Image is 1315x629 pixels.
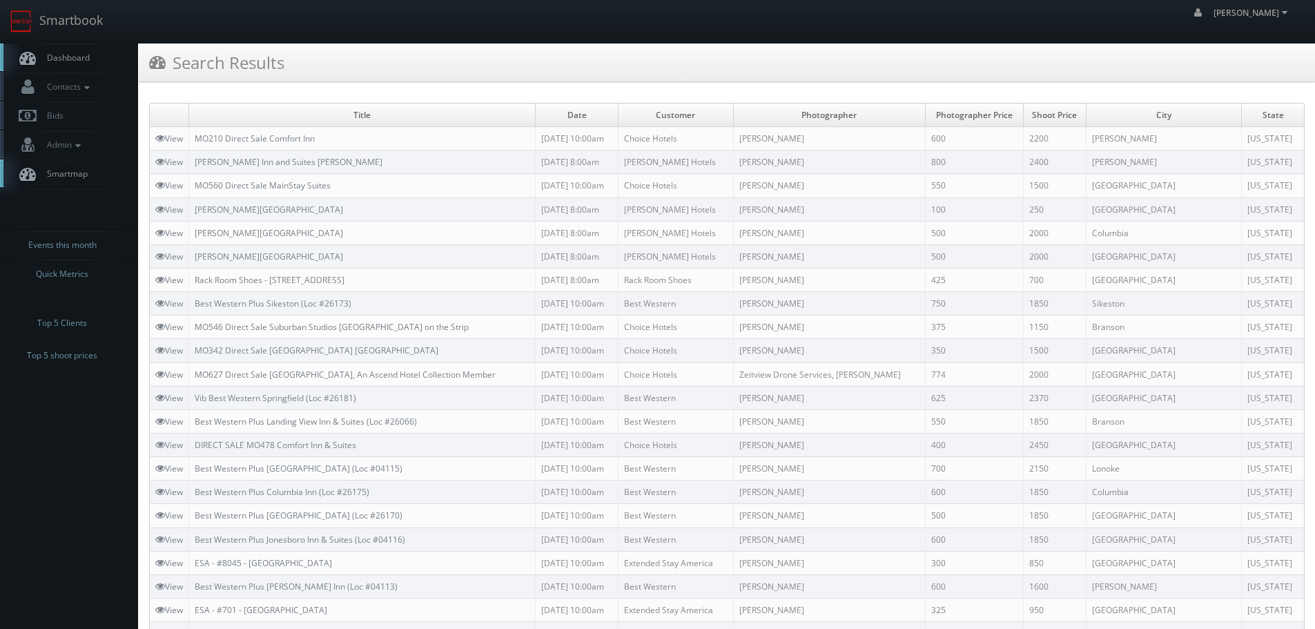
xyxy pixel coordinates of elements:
td: [PERSON_NAME] [733,244,925,268]
td: 2000 [1023,221,1086,244]
td: 375 [925,316,1023,339]
td: [GEOGRAPHIC_DATA] [1086,433,1241,456]
a: DIRECT SALE MO478 Comfort Inn & Suites [195,439,356,451]
td: [PERSON_NAME] [1086,127,1241,151]
td: [DATE] 10:00am [536,316,618,339]
span: Smartmap [40,168,88,180]
td: [DATE] 8:00am [536,268,618,291]
td: 500 [925,221,1023,244]
td: [US_STATE] [1242,221,1304,244]
td: State [1242,104,1304,127]
a: View [155,298,183,309]
td: 600 [925,574,1023,598]
h3: Search Results [149,50,284,75]
td: [GEOGRAPHIC_DATA] [1086,197,1241,221]
td: [PERSON_NAME] [733,268,925,291]
td: [GEOGRAPHIC_DATA] [1086,528,1241,551]
a: View [155,156,183,168]
td: [US_STATE] [1242,316,1304,339]
td: Best Western [618,409,733,433]
td: [US_STATE] [1242,292,1304,316]
td: Columbia [1086,221,1241,244]
a: View [155,274,183,286]
td: Best Western [618,504,733,528]
td: 600 [925,481,1023,504]
a: View [155,463,183,474]
td: 2000 [1023,244,1086,268]
td: [DATE] 10:00am [536,574,618,598]
td: [DATE] 8:00am [536,244,618,268]
a: Best Western Plus Sikeston (Loc #26173) [195,298,351,309]
td: Rack Room Shoes [618,268,733,291]
span: Top 5 Clients [37,316,87,330]
td: 700 [925,457,1023,481]
td: [PERSON_NAME] [733,551,925,574]
td: City [1086,104,1241,127]
td: Sikeston [1086,292,1241,316]
td: Best Western [618,292,733,316]
td: [US_STATE] [1242,504,1304,528]
td: 250 [1023,197,1086,221]
td: [GEOGRAPHIC_DATA] [1086,268,1241,291]
td: [DATE] 10:00am [536,504,618,528]
td: [PERSON_NAME] [733,221,925,244]
td: [PERSON_NAME] [733,197,925,221]
td: Choice Hotels [618,433,733,456]
td: Extended Stay America [618,598,733,621]
td: 1600 [1023,574,1086,598]
td: 350 [925,339,1023,362]
td: 2370 [1023,386,1086,409]
a: MO627 Direct Sale [GEOGRAPHIC_DATA], An Ascend Hotel Collection Member [195,369,496,380]
td: [PERSON_NAME] [733,409,925,433]
td: [US_STATE] [1242,598,1304,621]
td: 600 [925,127,1023,151]
td: 300 [925,551,1023,574]
a: MO560 Direct Sale MainStay Suites [195,180,331,191]
a: [PERSON_NAME][GEOGRAPHIC_DATA] [195,204,343,215]
td: [US_STATE] [1242,339,1304,362]
a: View [155,439,183,451]
td: [PERSON_NAME] Hotels [618,197,733,221]
td: [US_STATE] [1242,386,1304,409]
td: [DATE] 10:00am [536,433,618,456]
td: Choice Hotels [618,174,733,197]
td: 1850 [1023,528,1086,551]
td: [PERSON_NAME] [733,386,925,409]
td: [US_STATE] [1242,268,1304,291]
a: View [155,345,183,356]
td: [US_STATE] [1242,528,1304,551]
a: View [155,204,183,215]
a: Best Western Plus Landing View Inn & Suites (Loc #26066) [195,416,417,427]
td: [DATE] 8:00am [536,197,618,221]
td: 400 [925,433,1023,456]
td: 750 [925,292,1023,316]
a: ESA - #701 - [GEOGRAPHIC_DATA] [195,604,327,616]
td: [GEOGRAPHIC_DATA] [1086,551,1241,574]
td: [PERSON_NAME] [733,174,925,197]
a: [PERSON_NAME][GEOGRAPHIC_DATA] [195,227,343,239]
td: [PERSON_NAME] [733,481,925,504]
td: [DATE] 10:00am [536,551,618,574]
td: Choice Hotels [618,316,733,339]
td: [PERSON_NAME] [733,598,925,621]
td: 625 [925,386,1023,409]
td: 2200 [1023,127,1086,151]
td: [US_STATE] [1242,174,1304,197]
td: [US_STATE] [1242,127,1304,151]
a: [PERSON_NAME][GEOGRAPHIC_DATA] [195,251,343,262]
td: 2150 [1023,457,1086,481]
span: Quick Metrics [36,267,88,281]
td: Customer [618,104,733,127]
span: [PERSON_NAME] [1214,7,1292,19]
td: 1850 [1023,504,1086,528]
a: View [155,581,183,592]
td: 1500 [1023,174,1086,197]
td: [DATE] 10:00am [536,409,618,433]
a: Rack Room Shoes - [STREET_ADDRESS] [195,274,344,286]
td: [GEOGRAPHIC_DATA] [1086,386,1241,409]
a: Best Western Plus Jonesboro Inn & Suites (Loc #04116) [195,534,405,545]
td: [US_STATE] [1242,409,1304,433]
a: View [155,392,183,404]
a: MO210 Direct Sale Comfort Inn [195,133,315,144]
a: Best Western Plus [PERSON_NAME] Inn (Loc #04113) [195,581,398,592]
